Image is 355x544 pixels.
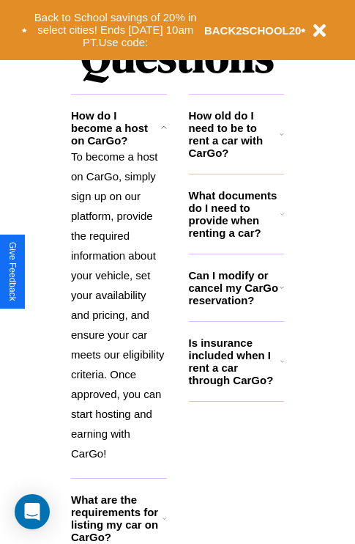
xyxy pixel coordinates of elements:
h3: What documents do I need to provide when renting a car? [189,189,281,239]
h3: How old do I need to be to rent a car with CarGo? [189,109,280,159]
b: BACK2SCHOOL20 [204,24,302,37]
p: To become a host on CarGo, simply sign up on our platform, provide the required information about... [71,147,167,463]
div: Open Intercom Messenger [15,494,50,529]
h3: How do I become a host on CarGo? [71,109,161,147]
div: Give Feedback [7,242,18,301]
button: Back to School savings of 20% in select cities! Ends [DATE] 10am PT.Use code: [27,7,204,53]
h3: Is insurance included when I rent a car through CarGo? [189,337,280,386]
h3: What are the requirements for listing my car on CarGo? [71,493,162,543]
h3: Can I modify or cancel my CarGo reservation? [189,269,280,306]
